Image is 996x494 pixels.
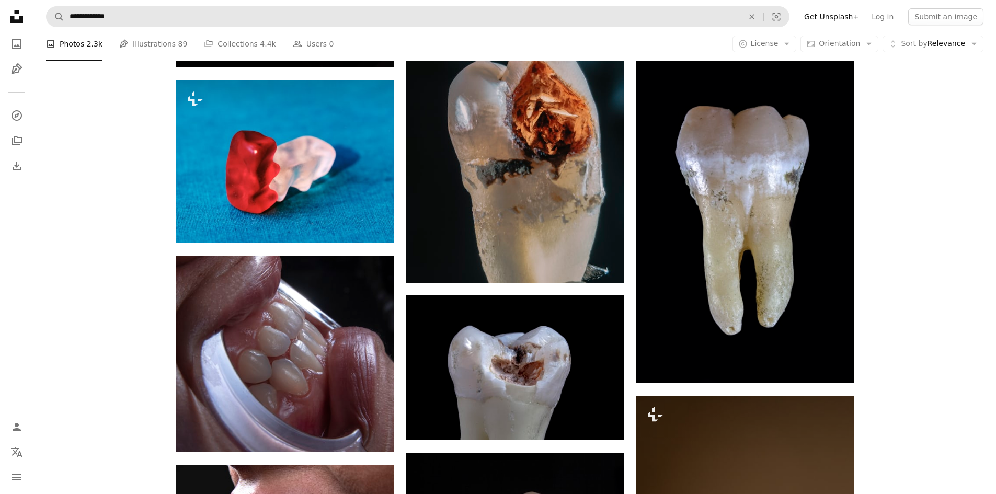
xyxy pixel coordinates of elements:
[636,57,854,383] img: a close-up of a bone
[6,6,27,29] a: Home — Unsplash
[204,27,276,61] a: Collections 4.4k
[6,105,27,126] a: Explore
[764,7,789,27] button: Visual search
[119,27,187,61] a: Illustrations 89
[6,417,27,438] a: Log in / Sign up
[260,38,276,50] span: 4.4k
[6,130,27,151] a: Collections
[47,7,64,27] button: Search Unsplash
[798,8,865,25] a: Get Unsplash+
[901,39,927,48] span: Sort by
[732,36,797,52] button: License
[751,39,779,48] span: License
[406,115,624,124] a: a close-up of a cigarette
[908,8,983,25] button: Submit an image
[293,27,334,61] a: Users 0
[6,59,27,79] a: Illustrations
[740,7,763,27] button: Clear
[406,295,624,440] img: a white substance in a glass
[6,442,27,463] button: Language
[800,36,878,52] button: Orientation
[819,39,860,48] span: Orientation
[406,363,624,372] a: a white substance in a glass
[636,215,854,224] a: a close-up of a bone
[883,36,983,52] button: Sort byRelevance
[6,155,27,176] a: Download History
[329,38,334,50] span: 0
[865,8,900,25] a: Log in
[176,349,394,358] a: a person's mouth with teeth
[6,467,27,488] button: Menu
[46,6,789,27] form: Find visuals sitewide
[901,39,965,49] span: Relevance
[176,256,394,453] img: a person's mouth with teeth
[178,38,188,50] span: 89
[176,80,394,243] img: a red and white toothbrush sitting on top of a blue surface
[176,156,394,166] a: a red and white toothbrush sitting on top of a blue surface
[6,33,27,54] a: Photos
